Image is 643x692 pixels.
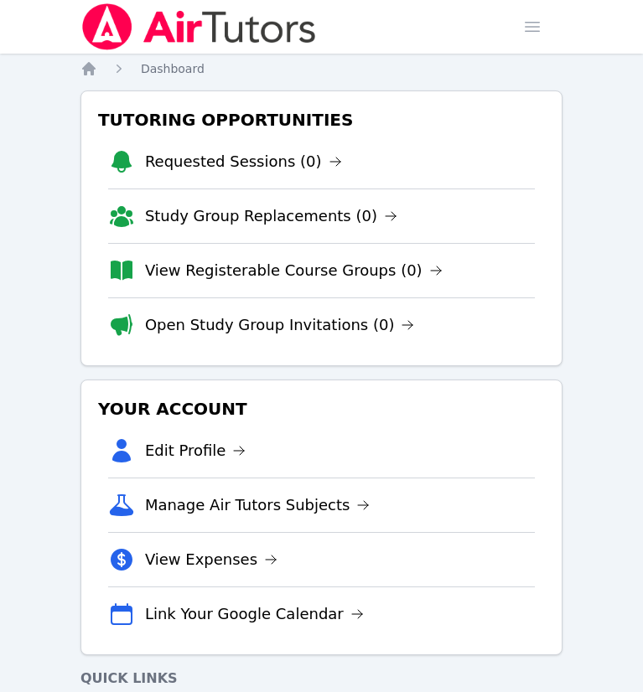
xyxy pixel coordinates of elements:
a: Dashboard [141,60,205,77]
span: Dashboard [141,62,205,75]
a: Open Study Group Invitations (0) [145,313,415,337]
h3: Tutoring Opportunities [95,105,548,135]
a: Manage Air Tutors Subjects [145,493,371,517]
a: Link Your Google Calendar [145,602,364,626]
a: View Registerable Course Groups (0) [145,259,443,282]
h4: Quick Links [80,669,563,689]
h3: Your Account [95,394,548,424]
a: Edit Profile [145,439,246,462]
a: View Expenses [145,548,277,571]
a: Requested Sessions (0) [145,150,342,173]
img: Air Tutors [80,3,318,50]
nav: Breadcrumb [80,60,563,77]
a: Study Group Replacements (0) [145,204,397,228]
